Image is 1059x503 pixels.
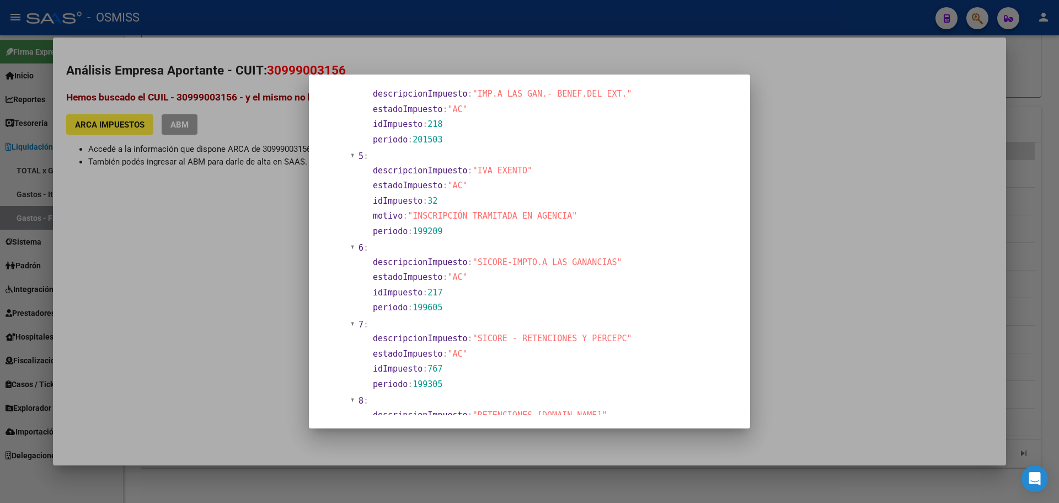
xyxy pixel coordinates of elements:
[373,104,442,114] span: estadoImpuesto
[373,166,468,176] span: descripcionImpuesto
[363,243,368,253] span: :
[373,196,422,206] span: idImpuesto
[413,226,442,236] span: 199209
[413,135,442,145] span: 201503
[373,288,422,298] span: idImpuesto
[408,226,413,236] span: :
[413,303,442,313] span: 199605
[359,396,363,406] span: 8
[403,211,408,221] span: :
[1021,465,1048,492] div: Open Intercom Messenger
[473,166,532,176] span: "IVA EXENTO"
[363,151,368,161] span: :
[427,119,442,129] span: 218
[473,410,607,420] span: "RETENCIONES [DOMAIN_NAME]"
[473,333,632,343] span: "SICORE - RETENCIONES Y PERCEPC"
[447,349,467,359] span: "AC"
[373,272,442,282] span: estadoImpuesto
[427,364,442,374] span: 767
[442,272,447,282] span: :
[468,257,473,267] span: :
[447,272,467,282] span: "AC"
[359,320,363,330] span: 7
[373,303,408,313] span: periodo
[363,396,368,406] span: :
[359,243,363,253] span: 6
[413,379,442,389] span: 199305
[473,89,632,99] span: "IMP.A LAS GAN.- BENEF.DEL EXT."
[468,89,473,99] span: :
[373,379,408,389] span: periodo
[373,226,408,236] span: periodo
[427,288,442,298] span: 217
[373,211,403,221] span: motivo
[373,410,468,420] span: descripcionImpuesto
[373,119,422,129] span: idImpuesto
[373,89,468,99] span: descripcionImpuesto
[363,320,368,330] span: :
[422,288,427,298] span: :
[373,257,468,267] span: descripcionImpuesto
[373,349,442,359] span: estadoImpuesto
[442,181,447,190] span: :
[427,196,437,206] span: 32
[359,151,363,161] span: 5
[373,364,422,374] span: idImpuesto
[468,333,473,343] span: :
[468,410,473,420] span: :
[468,166,473,176] span: :
[408,211,577,221] span: "INSCRIPCIÓN TRAMITADA EN AGENCIA"
[408,379,413,389] span: :
[408,135,413,145] span: :
[442,349,447,359] span: :
[408,303,413,313] span: :
[422,196,427,206] span: :
[373,181,442,190] span: estadoImpuesto
[373,333,468,343] span: descripcionImpuesto
[447,181,467,190] span: "AC"
[442,104,447,114] span: :
[447,104,467,114] span: "AC"
[473,257,622,267] span: "SICORE-IMPTO.A LAS GANANCIAS"
[422,364,427,374] span: :
[422,119,427,129] span: :
[373,135,408,145] span: periodo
